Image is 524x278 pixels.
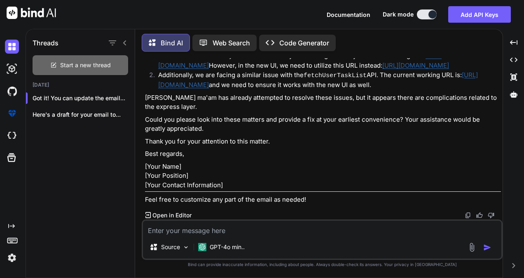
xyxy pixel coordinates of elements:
p: Web Search [213,38,250,48]
img: premium [5,106,19,120]
img: Bind AI [7,7,56,19]
img: copy [465,212,471,219]
p: The API is currently functioning correctly with the following URL: However, in the new UI, we nee... [158,51,501,71]
img: like [476,212,483,219]
h1: Threads [33,38,58,48]
p: Feel free to customize any part of the email as needed! [145,195,501,205]
p: Bind can provide inaccurate information, including about people. Always double-check its answers.... [142,262,503,268]
img: dislike [488,212,494,219]
p: Additionally, we are facing a similar issue with the API. The current working URL is: and we need... [158,71,501,90]
p: Code Generator [279,38,329,48]
h2: [DATE] [26,82,135,88]
p: Best regards, [145,149,501,159]
img: GPT-4o mini [198,243,206,251]
p: Could you please look into these matters and provide a fix at your earliest convenience? Your ass... [145,115,501,134]
img: darkChat [5,40,19,54]
p: Bind AI [161,38,183,48]
a: [URL][DOMAIN_NAME] [382,61,449,69]
img: icon [483,243,491,252]
img: darkAi-studio [5,62,19,76]
p: [Your Name] [Your Position] [Your Contact Information] [145,162,501,190]
span: Documentation [327,11,370,18]
p: Thank you for your attention to this matter. [145,137,501,146]
code: fetchUserActivityList [170,53,248,60]
span: Dark mode [383,10,414,19]
code: fetchUserTaskList [304,72,367,79]
p: [PERSON_NAME] ma'am has already attempted to resolve these issues, but it appears there are compl... [145,93,501,112]
p: Source [161,243,180,251]
p: Here's a draft for your email to... [33,111,135,119]
img: Pick Models [182,244,189,251]
img: githubDark [5,84,19,98]
p: Got it! You can update the email... [33,94,135,102]
span: Start a new thread [60,61,111,69]
img: cloudideIcon [5,129,19,143]
button: Documentation [327,10,370,19]
button: Add API Keys [448,6,511,23]
img: settings [5,251,19,265]
p: Open in Editor [152,211,192,219]
p: GPT-4o min.. [210,243,245,251]
img: attachment [467,243,477,252]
